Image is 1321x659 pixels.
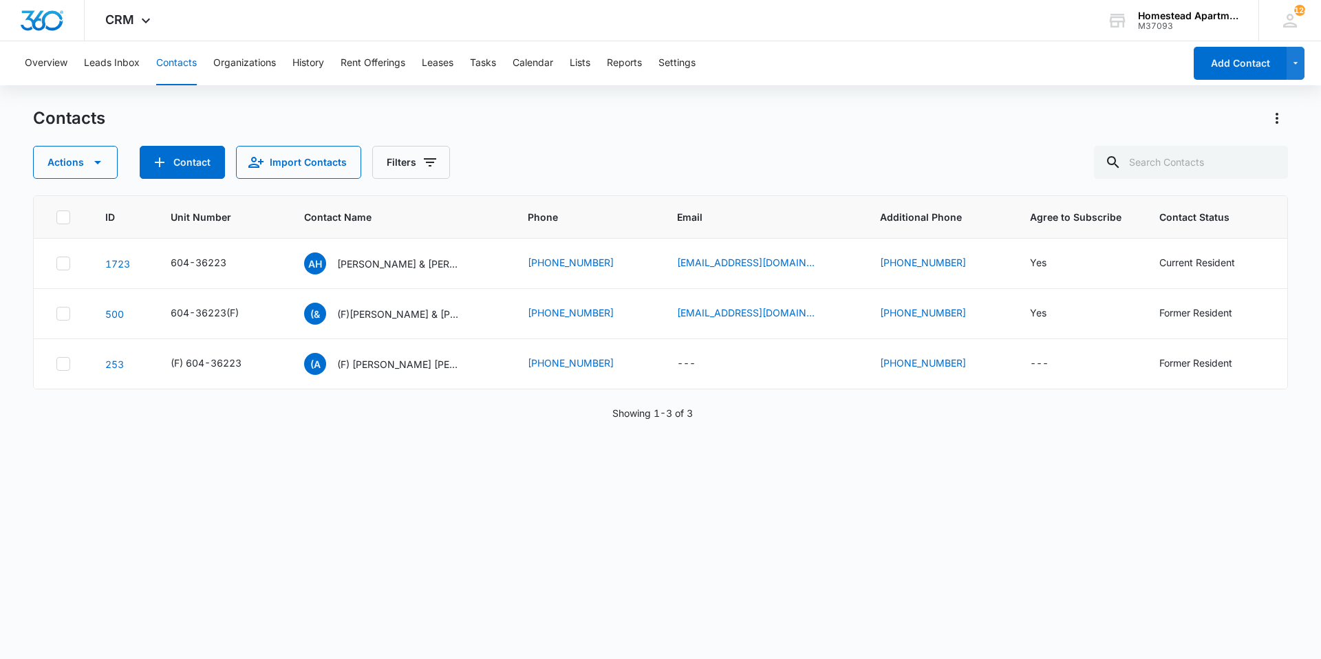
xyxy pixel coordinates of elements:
button: Tasks [470,41,496,85]
span: Email [677,210,827,224]
div: Agree to Subscribe - - Select to Edit Field [1030,356,1073,372]
a: [PHONE_NUMBER] [880,255,966,270]
div: Agree to Subscribe - Yes - Select to Edit Field [1030,255,1071,272]
input: Search Contacts [1094,146,1288,179]
button: Leases [422,41,453,85]
span: (& [304,303,326,325]
div: 604-36223 [171,255,226,270]
a: [PHONE_NUMBER] [528,305,614,320]
a: [EMAIL_ADDRESS][DOMAIN_NAME] [677,305,815,320]
div: Contact Status - Former Resident - Select to Edit Field [1159,305,1257,322]
button: Settings [658,41,696,85]
div: Phone - 970-366-9498 - Select to Edit Field [528,356,638,372]
div: --- [677,356,696,372]
div: Former Resident [1159,356,1232,370]
button: Reports [607,41,642,85]
span: CRM [105,12,134,27]
div: Email - bradymehlenbacher@gmail.com - Select to Edit Field [677,305,839,322]
button: Actions [1266,107,1288,129]
button: Organizations [213,41,276,85]
div: Phone - 9703979380 - Select to Edit Field [528,255,638,272]
div: 604-36223(F) [171,305,239,320]
button: Import Contacts [236,146,361,179]
div: Yes [1030,305,1046,320]
div: Unit Number - 604-36223(F) - Select to Edit Field [171,305,264,322]
span: Contact Status [1159,210,1245,224]
a: Navigate to contact details page for (F)Brady & Kayla Mehlenbacher [105,308,124,320]
div: Unit Number - 604-36223 - Select to Edit Field [171,255,251,272]
div: Additional Phone - 806-333-9803 - Select to Edit Field [880,356,991,372]
p: [PERSON_NAME] & [PERSON_NAME] [337,257,461,271]
span: Agree to Subscribe [1030,210,1126,224]
p: (F) [PERSON_NAME] [PERSON_NAME] [337,357,461,371]
span: 124 [1294,5,1305,16]
h1: Contacts [33,108,105,129]
a: Navigate to contact details page for Ariana Holien & Danielle Pena [105,258,130,270]
a: [PHONE_NUMBER] [880,356,966,370]
div: Email - arianaholien@gmail.com - Select to Edit Field [677,255,839,272]
span: Unit Number [171,210,271,224]
span: Additional Phone [880,210,996,224]
a: Navigate to contact details page for (F) Adriana Chacon Rene Dominguez Martinez [105,358,124,370]
div: notifications count [1294,5,1305,16]
div: account name [1138,10,1238,21]
a: [PHONE_NUMBER] [528,255,614,270]
button: Filters [372,146,450,179]
span: Contact Name [304,210,474,224]
button: Add Contact [1194,47,1287,80]
div: --- [1030,356,1049,372]
button: Contacts [156,41,197,85]
div: Yes [1030,255,1046,270]
div: Additional Phone - 9047696892 - Select to Edit Field [880,305,991,322]
button: Overview [25,41,67,85]
div: (F) 604-36223 [171,356,241,370]
button: Actions [33,146,118,179]
p: (F)[PERSON_NAME] & [PERSON_NAME] [337,307,461,321]
p: Showing 1-3 of 3 [612,406,693,420]
div: Agree to Subscribe - Yes - Select to Edit Field [1030,305,1071,322]
div: Contact Status - Former Resident - Select to Edit Field [1159,356,1257,372]
span: (A [304,353,326,375]
div: Phone - 4073616211 - Select to Edit Field [528,305,638,322]
div: Contact Status - Current Resident - Select to Edit Field [1159,255,1260,272]
button: Lists [570,41,590,85]
button: Calendar [513,41,553,85]
div: account id [1138,21,1238,31]
div: Email - - Select to Edit Field [677,356,720,372]
button: Add Contact [140,146,225,179]
button: Leads Inbox [84,41,140,85]
span: AH [304,252,326,274]
div: Contact Name - Ariana Holien & Danielle Pena - Select to Edit Field [304,252,486,274]
div: Current Resident [1159,255,1235,270]
div: Contact Name - (F)Brady & Kayla Mehlenbacher - Select to Edit Field [304,303,486,325]
span: ID [105,210,118,224]
button: Rent Offerings [341,41,405,85]
div: Unit Number - (F) 604-36223 - Select to Edit Field [171,356,266,372]
div: Former Resident [1159,305,1232,320]
span: Phone [528,210,624,224]
div: Contact Name - (F) Adriana Chacon Rene Dominguez Martinez - Select to Edit Field [304,353,486,375]
button: History [292,41,324,85]
a: [PHONE_NUMBER] [528,356,614,370]
a: [PHONE_NUMBER] [880,305,966,320]
a: [EMAIL_ADDRESS][DOMAIN_NAME] [677,255,815,270]
div: Additional Phone - 9705159649 - Select to Edit Field [880,255,991,272]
